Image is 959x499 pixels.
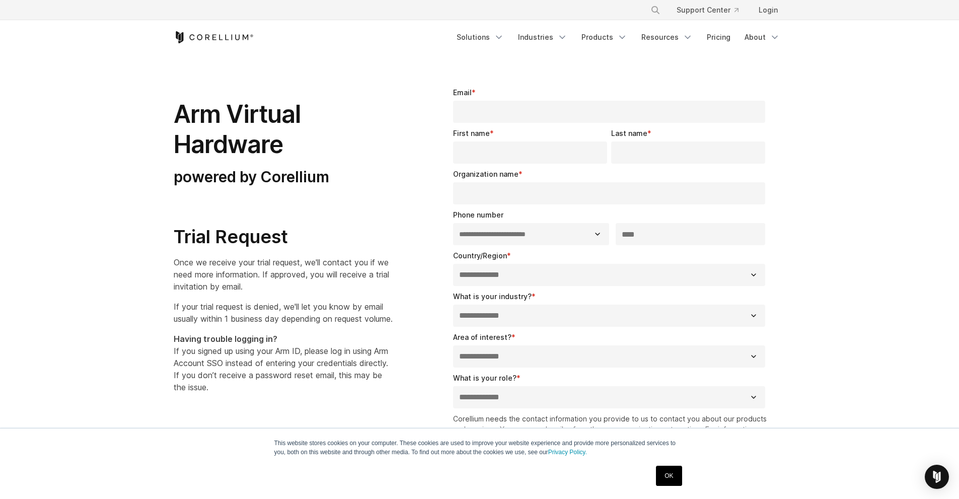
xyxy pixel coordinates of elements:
[453,88,472,97] span: Email
[174,226,393,248] h2: Trial Request
[701,28,736,46] a: Pricing
[635,28,699,46] a: Resources
[274,439,685,457] p: This website stores cookies on your computer. These cookies are used to improve your website expe...
[174,334,388,392] span: If you signed up using your Arm ID, please log in using Arm Account SSO instead of entering your ...
[174,99,393,160] h1: Arm Virtual Hardware
[174,257,389,292] span: Once we receive your trial request, we'll contact you if we need more information. If approved, y...
[451,28,510,46] a: Solutions
[611,129,647,137] span: Last name
[669,1,747,19] a: Support Center
[174,302,393,324] span: If your trial request is denied, we'll let you know by email usually within 1 business day depend...
[512,28,573,46] a: Industries
[739,28,786,46] a: About
[451,28,786,46] div: Navigation Menu
[174,168,393,187] h3: powered by Corellium
[453,251,507,260] span: Country/Region
[575,28,633,46] a: Products
[548,449,587,456] a: Privacy Policy.
[453,333,511,341] span: Area of interest?
[656,466,682,486] a: OK
[453,210,503,219] span: Phone number
[453,170,519,178] span: Organization name
[925,465,949,489] div: Open Intercom Messenger
[646,1,665,19] button: Search
[453,129,490,137] span: First name
[453,292,532,301] span: What is your industry?
[453,374,517,382] span: What is your role?
[638,1,786,19] div: Navigation Menu
[174,31,254,43] a: Corellium Home
[174,334,277,344] strong: Having trouble logging in?
[453,413,770,456] p: Corellium needs the contact information you provide to us to contact you about our products and s...
[751,1,786,19] a: Login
